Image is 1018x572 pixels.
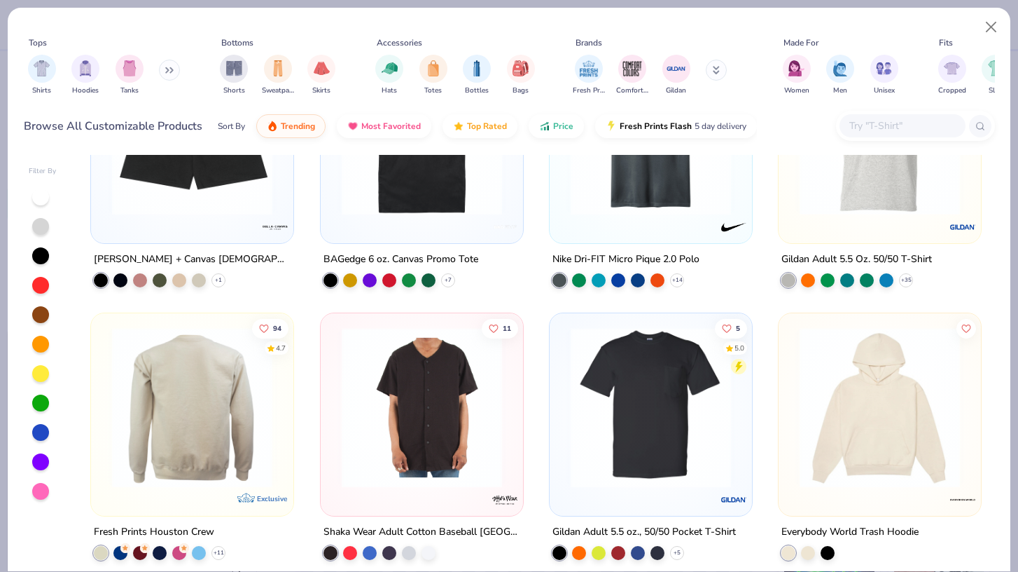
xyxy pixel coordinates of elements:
[513,86,529,96] span: Bags
[323,524,520,541] div: Shaka Wear Adult Cotton Baseball [GEOGRAPHIC_DATA]
[467,121,507,132] span: Top Rated
[453,121,464,132] img: TopRated.gif
[377,36,422,49] div: Accessories
[573,55,605,96] div: filter for Fresh Prints
[939,36,953,49] div: Fits
[307,55,335,96] button: filter button
[784,86,809,96] span: Women
[666,86,686,96] span: Gildan
[361,121,421,132] span: Most Favorited
[989,86,1003,96] span: Slim
[826,55,854,96] button: filter button
[938,55,966,96] button: filter button
[28,55,56,96] button: filter button
[256,114,326,138] button: Trending
[573,55,605,96] button: filter button
[337,114,431,138] button: Most Favorited
[220,55,248,96] button: filter button
[220,55,248,96] div: filter for Shorts
[606,121,617,132] img: flash.gif
[738,327,912,487] img: cfd79527-83c4-4d88-810e-6e64916c9fff
[988,60,1003,76] img: Slim Image
[783,36,818,49] div: Made For
[312,86,330,96] span: Skirts
[620,121,692,132] span: Fresh Prints Flash
[105,327,279,487] img: e57e135b-9bef-4ec7-8879-9d5fc9bd6a4b
[71,55,99,96] button: filter button
[29,36,47,49] div: Tops
[78,60,93,76] img: Hoodies Image
[262,86,294,96] span: Sweatpants
[734,343,744,353] div: 5.0
[72,86,99,96] span: Hoodies
[502,325,510,332] span: 11
[469,60,484,76] img: Bottles Image
[552,524,736,541] div: Gildan Adult 5.5 oz., 50/50 Pocket T-Shirt
[616,86,648,96] span: Comfort Colors
[793,327,967,487] img: 073899b8-4918-4d08-a7c8-85e0c44b2f86
[267,121,278,132] img: trending.gif
[848,118,956,134] input: Try "T-Shirt"
[616,55,648,96] button: filter button
[335,327,509,487] img: d2496d05-3942-4f46-b545-f2022e302f7b
[307,55,335,96] div: filter for Skirts
[578,58,599,79] img: Fresh Prints Image
[576,36,602,49] div: Brands
[419,55,447,96] div: filter for Totes
[783,55,811,96] button: filter button
[382,60,398,76] img: Hats Image
[122,60,137,76] img: Tanks Image
[876,60,892,76] img: Unisex Image
[491,486,519,514] img: Shaka Wear logo
[507,55,535,96] div: filter for Bags
[258,494,288,503] span: Exclusive
[419,55,447,96] button: filter button
[595,114,757,138] button: Fresh Prints Flash5 day delivery
[463,55,491,96] button: filter button
[949,213,977,241] img: Gildan logo
[833,86,847,96] span: Men
[32,86,51,96] span: Shirts
[375,55,403,96] button: filter button
[94,251,291,268] div: [PERSON_NAME] + Canvas [DEMOGRAPHIC_DATA]' Cutoff Sweat Short
[424,86,442,96] span: Totes
[870,55,898,96] button: filter button
[695,118,746,135] span: 5 day delivery
[781,251,932,268] div: Gildan Adult 5.5 Oz. 50/50 T-Shirt
[826,55,854,96] div: filter for Men
[507,55,535,96] button: filter button
[120,86,139,96] span: Tanks
[221,36,253,49] div: Bottoms
[347,121,358,132] img: most_fav.gif
[662,55,690,96] div: filter for Gildan
[445,276,452,285] span: + 7
[783,55,811,96] div: filter for Women
[553,121,573,132] span: Price
[214,549,224,557] span: + 11
[226,60,242,76] img: Shorts Image
[901,276,912,285] span: + 35
[34,60,50,76] img: Shirts Image
[788,60,804,76] img: Women Image
[24,118,202,135] div: Browse All Customizable Products
[465,86,489,96] span: Bottles
[529,114,584,138] button: Price
[491,213,519,241] img: BAGedge logo
[870,55,898,96] div: filter for Unisex
[426,60,441,76] img: Totes Image
[666,58,687,79] img: Gildan Image
[218,120,245,132] div: Sort By
[262,213,290,241] img: Bella + Canvas logo
[323,251,478,268] div: BAGedge 6 oz. Canvas Promo Tote
[262,55,294,96] button: filter button
[564,327,738,487] img: f5eec0e1-d4f5-4763-8e76-d25e830d2ec3
[949,486,977,514] img: Everybody World logo
[715,318,747,338] button: Like
[662,55,690,96] button: filter button
[28,55,56,96] div: filter for Shirts
[273,325,281,332] span: 94
[262,55,294,96] div: filter for Sweatpants
[674,549,681,557] span: + 5
[938,86,966,96] span: Cropped
[513,60,528,76] img: Bags Image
